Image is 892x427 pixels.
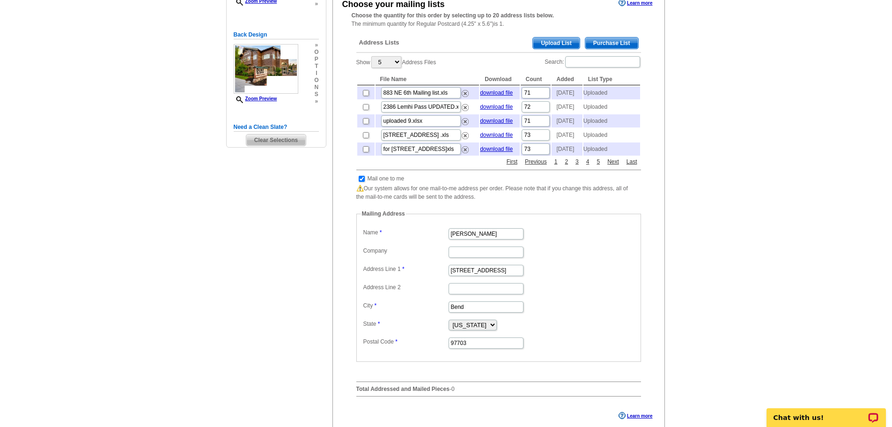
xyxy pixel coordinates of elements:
[234,96,277,101] a: Zoom Preview
[552,100,582,113] td: [DATE]
[314,70,318,77] span: i
[352,12,554,19] strong: Choose the quantity for this order by selecting up to 20 address lists below.
[359,38,399,47] span: Address Lists
[462,132,469,139] img: delete.png
[552,86,582,99] td: [DATE]
[314,0,318,7] span: »
[594,157,602,166] a: 5
[552,157,560,166] a: 1
[584,157,592,166] a: 4
[352,30,646,404] div: -
[462,144,469,151] a: Remove this list
[361,210,406,218] legend: Mailing Address
[583,142,640,156] td: Uploaded
[605,157,621,166] a: Next
[363,283,448,292] label: Address Line 2
[462,116,469,123] a: Remove this list
[462,146,469,153] img: delete.png
[552,128,582,142] td: [DATE]
[462,118,469,125] img: delete.png
[234,30,319,39] h5: Back Design
[356,55,436,69] label: Show Address Files
[480,146,513,152] a: download file
[363,301,448,310] label: City
[504,157,520,166] a: First
[356,184,632,374] div: Our system allows for one mail-to-me address per order. Please note that if you change this addre...
[314,91,318,98] span: s
[371,56,401,68] select: ShowAddress Files
[619,412,652,420] a: Learn more
[314,84,318,91] span: n
[552,114,582,127] td: [DATE]
[363,337,448,346] label: Postal Code
[462,130,469,137] a: Remove this list
[583,74,640,85] th: List Type
[533,37,579,49] span: Upload List
[314,63,318,70] span: t
[583,128,640,142] td: Uploaded
[363,265,448,273] label: Address Line 1
[462,104,469,111] img: delete.png
[565,56,640,67] input: Search:
[451,386,455,392] span: 0
[545,55,641,68] label: Search:
[314,56,318,63] span: p
[462,102,469,109] a: Remove this list
[562,157,570,166] a: 2
[367,174,405,183] td: Mail one to me
[583,114,640,127] td: Uploaded
[760,397,892,427] iframe: LiveChat chat widget
[552,142,582,156] td: [DATE]
[234,44,298,94] img: small-thumb.jpg
[480,90,513,96] a: download file
[314,98,318,105] span: »
[573,157,581,166] a: 3
[624,157,640,166] a: Last
[363,228,448,237] label: Name
[363,247,448,255] label: Company
[480,132,513,138] a: download file
[314,77,318,84] span: o
[583,100,640,113] td: Uploaded
[523,157,549,166] a: Previous
[480,118,513,124] a: download file
[314,49,318,56] span: o
[585,37,638,49] span: Purchase List
[462,90,469,97] img: delete.png
[480,74,520,85] th: Download
[552,74,582,85] th: Added
[333,11,664,28] div: The minimum quantity for Regular Postcard (4.25" x 5.6")is 1.
[356,185,364,192] img: warning.png
[356,386,450,392] strong: Total Addressed and Mailed Pieces
[314,42,318,49] span: »
[480,104,513,110] a: download file
[462,88,469,95] a: Remove this list
[234,123,319,132] h5: Need a Clean Slate?
[521,74,551,85] th: Count
[363,320,448,328] label: State
[246,135,306,146] span: Clear Selections
[583,86,640,99] td: Uploaded
[376,74,479,85] th: File Name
